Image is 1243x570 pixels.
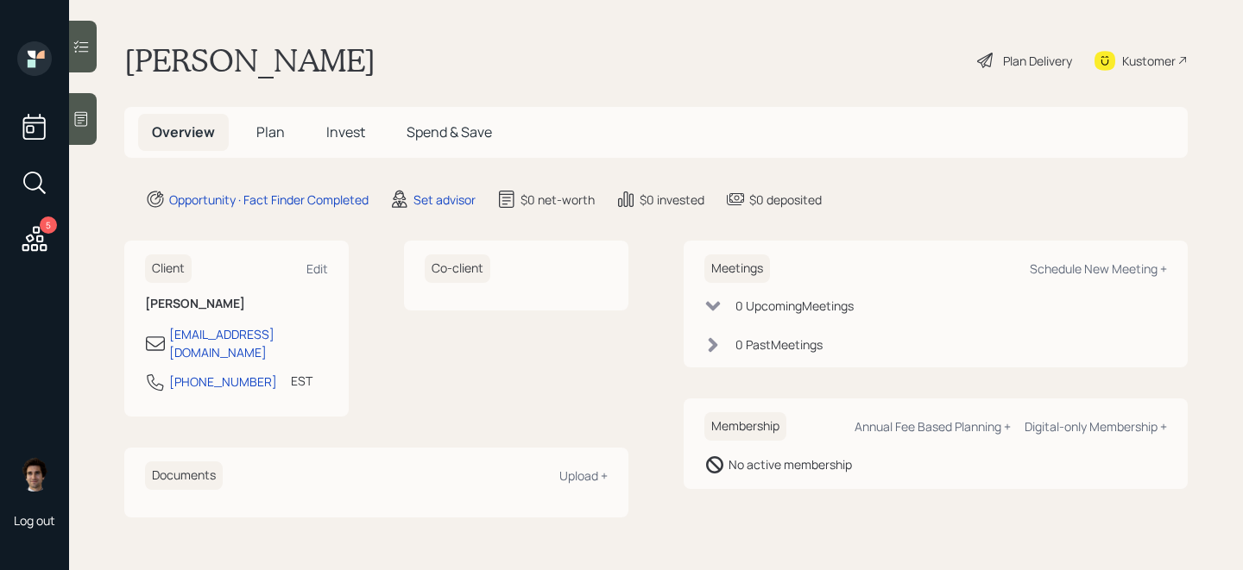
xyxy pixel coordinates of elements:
[407,122,492,141] span: Spend & Save
[291,372,312,390] div: EST
[729,455,852,473] div: No active membership
[640,191,704,209] div: $0 invested
[1122,52,1176,70] div: Kustomer
[169,325,328,361] div: [EMAIL_ADDRESS][DOMAIN_NAME]
[256,122,285,141] span: Plan
[1030,260,1167,277] div: Schedule New Meeting +
[326,122,365,141] span: Invest
[749,191,822,209] div: $0 deposited
[1025,418,1167,435] div: Digital-only Membership +
[169,191,369,209] div: Opportunity · Fact Finder Completed
[855,418,1011,435] div: Annual Fee Based Planning +
[124,41,375,79] h1: [PERSON_NAME]
[17,457,52,492] img: harrison-schaefer-headshot-2.png
[413,191,476,209] div: Set advisor
[425,254,490,283] h6: Co-client
[735,297,854,315] div: 0 Upcoming Meeting s
[145,254,192,283] h6: Client
[145,461,223,490] h6: Documents
[1003,52,1072,70] div: Plan Delivery
[145,297,328,311] h6: [PERSON_NAME]
[559,467,608,484] div: Upload +
[704,412,786,441] h6: Membership
[521,191,595,209] div: $0 net-worth
[704,254,770,283] h6: Meetings
[735,335,823,354] div: 0 Past Meeting s
[306,260,328,277] div: Edit
[169,373,277,391] div: [PHONE_NUMBER]
[40,216,57,234] div: 5
[152,122,215,141] span: Overview
[14,512,55,529] div: Log out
